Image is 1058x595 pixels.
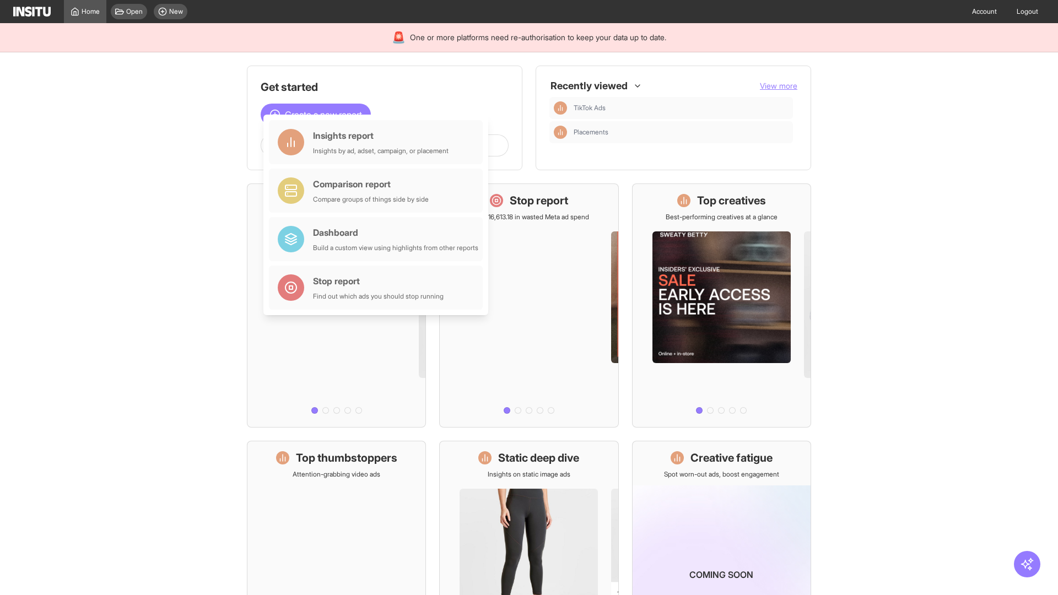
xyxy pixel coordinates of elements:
[574,128,789,137] span: Placements
[313,226,478,239] div: Dashboard
[296,450,397,466] h1: Top thumbstoppers
[313,292,444,301] div: Find out which ads you should stop running
[169,7,183,16] span: New
[410,32,666,43] span: One or more platforms need re-authorisation to keep your data up to date.
[313,177,429,191] div: Comparison report
[13,7,51,17] img: Logo
[313,274,444,288] div: Stop report
[498,450,579,466] h1: Static deep dive
[126,7,143,16] span: Open
[574,128,608,137] span: Placements
[554,126,567,139] div: Insights
[285,108,362,121] span: Create a new report
[574,104,789,112] span: TikTok Ads
[261,79,509,95] h1: Get started
[439,183,618,428] a: Stop reportSave £16,613.18 in wasted Meta ad spend
[510,193,568,208] h1: Stop report
[313,244,478,252] div: Build a custom view using highlights from other reports
[313,147,449,155] div: Insights by ad, adset, campaign, or placement
[697,193,766,208] h1: Top creatives
[261,104,371,126] button: Create a new report
[313,129,449,142] div: Insights report
[293,470,380,479] p: Attention-grabbing video ads
[247,183,426,428] a: What's live nowSee all active ads instantly
[392,30,406,45] div: 🚨
[760,81,797,90] span: View more
[82,7,100,16] span: Home
[468,213,589,221] p: Save £16,613.18 in wasted Meta ad spend
[760,80,797,91] button: View more
[666,213,778,221] p: Best-performing creatives at a glance
[313,195,429,204] div: Compare groups of things side by side
[574,104,606,112] span: TikTok Ads
[488,470,570,479] p: Insights on static image ads
[632,183,811,428] a: Top creativesBest-performing creatives at a glance
[554,101,567,115] div: Insights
